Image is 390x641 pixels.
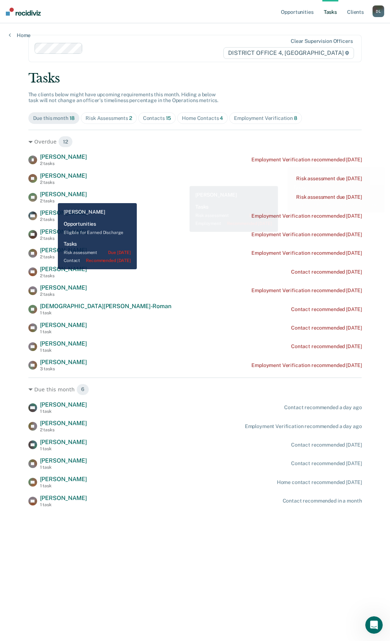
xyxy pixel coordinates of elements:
[40,161,87,166] div: 2 tasks
[143,115,171,121] div: Contacts
[40,401,87,408] span: [PERSON_NAME]
[40,495,87,501] span: [PERSON_NAME]
[40,180,87,185] div: 2 tasks
[251,250,362,256] div: Employment Verification recommended [DATE]
[40,153,87,160] span: [PERSON_NAME]
[251,362,362,368] div: Employment Verification recommended [DATE]
[40,348,87,353] div: 1 task
[40,228,87,235] span: [PERSON_NAME]
[6,8,41,16] img: Recidiviz
[291,460,362,467] div: Contact recommended [DATE]
[296,194,362,200] div: Risk assessment due [DATE]
[291,306,362,313] div: Contact recommended [DATE]
[291,343,362,350] div: Contact recommended [DATE]
[182,115,223,121] div: Home Contacts
[296,176,362,182] div: Risk assessment due [DATE]
[40,420,87,427] span: [PERSON_NAME]
[40,457,87,464] span: [PERSON_NAME]
[40,303,171,310] span: [DEMOGRAPHIC_DATA][PERSON_NAME]-Roman
[40,409,87,414] div: 1 task
[40,209,87,216] span: [PERSON_NAME]
[40,427,87,432] div: 2 tasks
[9,32,31,39] a: Home
[40,266,87,273] span: [PERSON_NAME]
[251,213,362,219] div: Employment Verification recommended [DATE]
[40,172,87,179] span: [PERSON_NAME]
[40,310,171,315] div: 1 task
[291,269,362,275] div: Contact recommended [DATE]
[40,247,87,254] span: [PERSON_NAME]
[277,479,362,485] div: Home contact recommended [DATE]
[76,384,89,395] span: 6
[40,359,87,366] span: [PERSON_NAME]
[40,236,87,241] div: 2 tasks
[40,322,87,328] span: [PERSON_NAME]
[294,115,297,121] span: 8
[284,404,362,411] div: Contact recommended a day ago
[40,502,87,507] div: 1 task
[40,446,87,451] div: 1 task
[58,136,73,148] span: 12
[129,115,132,121] span: 2
[40,292,87,297] div: 2 tasks
[291,442,362,448] div: Contact recommended [DATE]
[40,483,87,488] div: 1 task
[251,231,362,238] div: Employment Verification recommended [DATE]
[40,465,87,470] div: 1 task
[33,115,75,121] div: Due this month
[373,5,384,17] button: DL
[85,115,132,121] div: Risk Assessments
[291,38,353,44] div: Clear supervision officers
[251,157,362,163] div: Employment Verification recommended [DATE]
[283,498,362,504] div: Contact recommended in a month
[28,384,362,395] div: Due this month 6
[40,273,87,278] div: 2 tasks
[40,340,87,347] span: [PERSON_NAME]
[40,329,87,334] div: 1 task
[40,366,87,371] div: 3 tasks
[28,136,362,148] div: Overdue 12
[28,92,219,104] span: The clients below might have upcoming requirements this month. Hiding a below task will not chang...
[365,616,383,634] iframe: Intercom live chat
[166,115,171,121] span: 15
[223,47,354,59] span: DISTRICT OFFICE 4, [GEOGRAPHIC_DATA]
[234,115,297,121] div: Employment Verification
[245,423,362,430] div: Employment Verification recommended a day ago
[251,287,362,294] div: Employment Verification recommended [DATE]
[40,198,87,203] div: 2 tasks
[40,191,87,198] span: [PERSON_NAME]
[40,439,87,446] span: [PERSON_NAME]
[40,476,87,483] span: [PERSON_NAME]
[40,217,87,222] div: 2 tasks
[40,254,87,259] div: 2 tasks
[373,5,384,17] div: D L
[40,284,87,291] span: [PERSON_NAME]
[220,115,223,121] span: 4
[291,325,362,331] div: Contact recommended [DATE]
[28,71,362,86] div: Tasks
[69,115,75,121] span: 18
